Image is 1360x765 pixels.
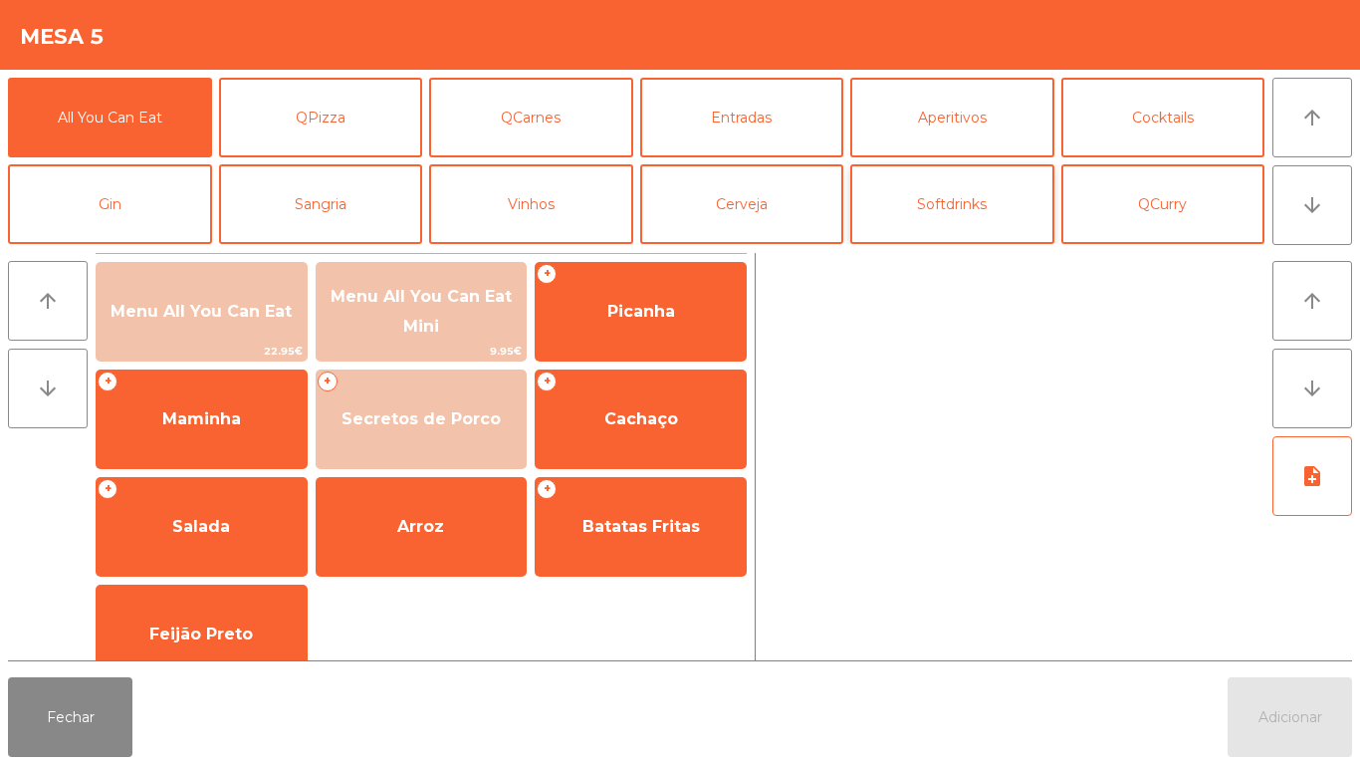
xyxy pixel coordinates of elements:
[537,264,557,284] span: +
[8,261,88,341] button: arrow_upward
[1272,165,1352,245] button: arrow_downward
[1061,78,1265,157] button: Cocktails
[640,164,844,244] button: Cerveja
[1272,349,1352,428] button: arrow_downward
[341,409,501,428] span: Secretos de Porco
[1272,78,1352,157] button: arrow_upward
[1061,164,1265,244] button: QCurry
[98,479,117,499] span: +
[98,372,117,391] span: +
[1300,106,1324,129] i: arrow_upward
[850,78,1054,157] button: Aperitivos
[20,22,105,52] h4: Mesa 5
[8,349,88,428] button: arrow_downward
[604,409,678,428] span: Cachaço
[1300,193,1324,217] i: arrow_downward
[8,78,212,157] button: All You Can Eat
[1272,261,1352,341] button: arrow_upward
[607,302,675,321] span: Picanha
[8,164,212,244] button: Gin
[429,164,633,244] button: Vinhos
[8,677,132,757] button: Fechar
[397,517,444,536] span: Arroz
[172,517,230,536] span: Salada
[111,302,292,321] span: Menu All You Can Eat
[331,287,512,336] span: Menu All You Can Eat Mini
[429,78,633,157] button: QCarnes
[317,342,527,361] span: 9.95€
[537,372,557,391] span: +
[36,289,60,313] i: arrow_upward
[219,164,423,244] button: Sangria
[1300,289,1324,313] i: arrow_upward
[162,409,241,428] span: Maminha
[1300,464,1324,488] i: note_add
[850,164,1054,244] button: Softdrinks
[149,625,253,643] span: Feijão Preto
[582,517,700,536] span: Batatas Fritas
[318,372,338,391] span: +
[640,78,844,157] button: Entradas
[97,342,307,361] span: 22.95€
[537,479,557,499] span: +
[36,377,60,400] i: arrow_downward
[219,78,423,157] button: QPizza
[1272,436,1352,516] button: note_add
[1300,377,1324,400] i: arrow_downward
